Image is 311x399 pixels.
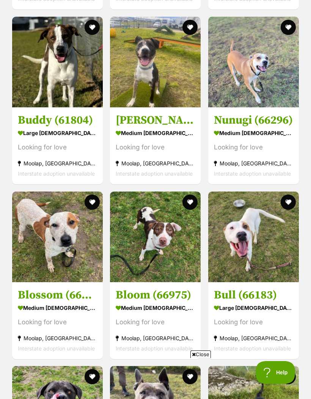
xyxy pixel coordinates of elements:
div: Moolap, [GEOGRAPHIC_DATA] [116,333,195,343]
div: medium [DEMOGRAPHIC_DATA] Dog [116,127,195,138]
img: Bloom (66975) [110,192,201,282]
span: Interstate adoption unavailable [18,170,95,177]
img: Buddy (61804) [12,17,103,107]
a: Blossom (66976) medium [DEMOGRAPHIC_DATA] Dog Looking for love Moolap, [GEOGRAPHIC_DATA] Intersta... [12,282,103,359]
div: Moolap, [GEOGRAPHIC_DATA] [18,333,97,343]
button: favourite [85,195,100,210]
div: medium [DEMOGRAPHIC_DATA] Dog [18,302,97,313]
h3: Bloom (66975) [116,287,195,302]
span: Interstate adoption unavailable [214,170,291,177]
div: Moolap, [GEOGRAPHIC_DATA] [18,158,97,168]
button: favourite [183,20,198,35]
div: Moolap, [GEOGRAPHIC_DATA] [214,158,293,168]
div: Looking for love [18,142,97,152]
button: favourite [85,20,100,35]
div: Looking for love [116,317,195,327]
div: Looking for love [214,142,293,152]
div: Looking for love [116,142,195,152]
button: favourite [281,20,296,35]
div: medium [DEMOGRAPHIC_DATA] Dog [214,127,293,138]
iframe: Help Scout Beacon - Open [256,361,296,384]
div: large [DEMOGRAPHIC_DATA] Dog [214,302,293,313]
div: Moolap, [GEOGRAPHIC_DATA] [116,158,195,168]
span: Interstate adoption unavailable [18,345,95,351]
a: Buddy (61804) large [DEMOGRAPHIC_DATA] Dog Looking for love Moolap, [GEOGRAPHIC_DATA] Interstate ... [12,107,103,184]
div: Moolap, [GEOGRAPHIC_DATA] [214,333,293,343]
a: [PERSON_NAME] (65382) medium [DEMOGRAPHIC_DATA] Dog Looking for love Moolap, [GEOGRAPHIC_DATA] In... [110,107,201,184]
div: Looking for love [18,317,97,327]
a: Nunugi (66296) medium [DEMOGRAPHIC_DATA] Dog Looking for love Moolap, [GEOGRAPHIC_DATA] Interstat... [208,107,299,184]
iframe: Advertisement [17,361,294,395]
div: Looking for love [214,317,293,327]
div: large [DEMOGRAPHIC_DATA] Dog [18,127,97,138]
div: medium [DEMOGRAPHIC_DATA] Dog [116,302,195,313]
img: Bull (66183) [208,192,299,282]
h3: Nunugi (66296) [214,113,293,127]
a: Bloom (66975) medium [DEMOGRAPHIC_DATA] Dog Looking for love Moolap, [GEOGRAPHIC_DATA] Interstate... [110,282,201,359]
span: Interstate adoption unavailable [116,170,193,177]
img: Maggie (65382) [110,17,201,107]
h3: Blossom (66976) [18,287,97,302]
button: favourite [281,195,296,210]
h3: [PERSON_NAME] (65382) [116,113,195,127]
span: Interstate adoption unavailable [116,345,193,351]
span: Interstate adoption unavailable [214,345,291,351]
span: Close [190,350,211,358]
button: favourite [183,195,198,210]
h3: Buddy (61804) [18,113,97,127]
a: Bull (66183) large [DEMOGRAPHIC_DATA] Dog Looking for love Moolap, [GEOGRAPHIC_DATA] Interstate a... [208,282,299,359]
img: Blossom (66976) [12,192,103,282]
h3: Bull (66183) [214,287,293,302]
img: Nunugi (66296) [208,17,299,107]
